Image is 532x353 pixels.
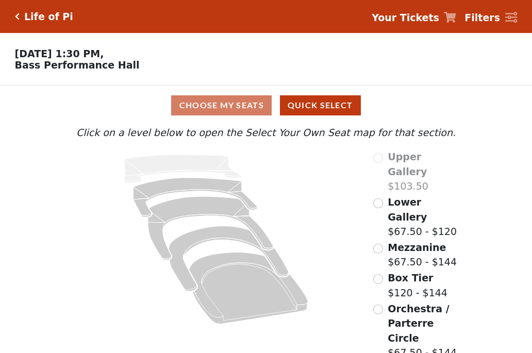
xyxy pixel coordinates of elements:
[372,10,456,25] a: Your Tickets
[464,10,517,25] a: Filters
[388,303,449,344] span: Orchestra / Parterre Circle
[388,242,446,253] span: Mezzanine
[464,12,500,23] strong: Filters
[74,125,458,140] p: Click on a level below to open the Select Your Own Seat map for that section.
[388,195,458,239] label: $67.50 - $120
[388,149,458,194] label: $103.50
[388,196,427,223] span: Lower Gallery
[280,95,361,115] button: Quick Select
[134,178,258,217] path: Lower Gallery - Seats Available: 107
[388,240,457,270] label: $67.50 - $144
[388,271,447,300] label: $120 - $144
[124,155,242,183] path: Upper Gallery - Seats Available: 0
[15,13,20,20] a: Click here to go back to filters
[189,253,308,324] path: Orchestra / Parterre Circle - Seats Available: 31
[372,12,439,23] strong: Your Tickets
[388,272,433,283] span: Box Tier
[24,11,73,23] h5: Life of Pi
[388,151,427,177] span: Upper Gallery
